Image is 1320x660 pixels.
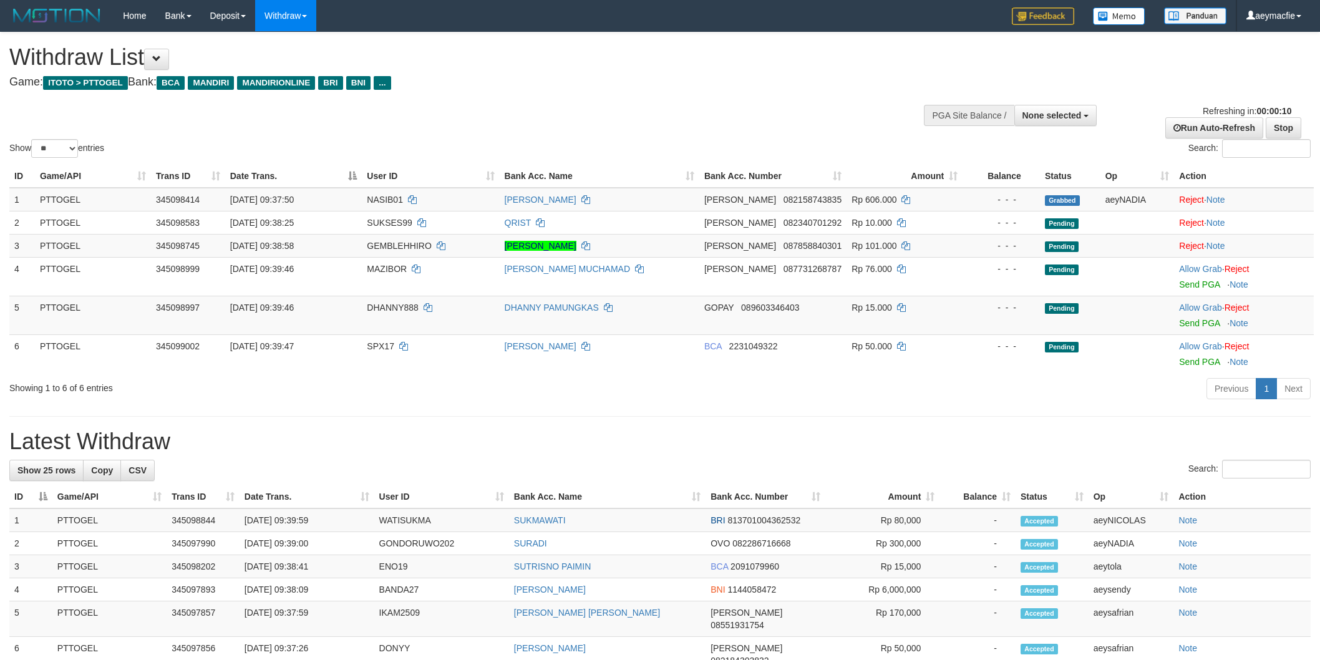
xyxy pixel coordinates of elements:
td: aeyNADIA [1100,188,1175,211]
img: panduan.png [1164,7,1226,24]
a: Previous [1206,378,1256,399]
td: PTTOGEL [52,555,167,578]
span: 345098745 [156,241,200,251]
td: · [1174,211,1314,234]
td: Rp 300,000 [825,532,939,555]
span: Rp 10.000 [852,218,892,228]
a: [PERSON_NAME] [514,643,586,653]
td: Rp 15,000 [825,555,939,578]
a: Note [1178,585,1197,594]
a: Allow Grab [1179,341,1221,351]
span: Copy 082158743835 to clipboard [784,195,842,205]
img: MOTION_logo.png [9,6,104,25]
h4: Game: Bank: [9,76,868,89]
td: IKAM2509 [374,601,509,637]
td: 345097893 [167,578,240,601]
span: Copy [91,465,113,475]
span: Copy 813701004362532 to clipboard [727,515,800,525]
td: WATISUKMA [374,508,509,532]
a: [PERSON_NAME] MUCHAMAD [505,264,630,274]
th: Bank Acc. Name: activate to sort column ascending [509,485,706,508]
td: GONDORUWO202 [374,532,509,555]
a: Reject [1225,341,1250,351]
span: [DATE] 09:39:47 [230,341,294,351]
span: [DATE] 09:38:58 [230,241,294,251]
span: BCA [711,561,728,571]
a: Send PGA [1179,357,1220,367]
td: 345097990 [167,532,240,555]
span: · [1179,264,1224,274]
a: [PERSON_NAME] [505,241,576,251]
div: - - - [968,340,1035,352]
div: - - - [968,301,1035,314]
span: MAZIBOR [367,264,407,274]
span: [PERSON_NAME] [711,608,782,618]
td: 2 [9,532,52,555]
a: Stop [1266,117,1301,138]
span: Rp 15.000 [852,303,892,313]
span: 345099002 [156,341,200,351]
strong: 00:00:10 [1256,106,1291,116]
span: GOPAY [704,303,734,313]
td: [DATE] 09:39:59 [240,508,374,532]
span: Copy 087731268787 to clipboard [784,264,842,274]
a: Run Auto-Refresh [1165,117,1263,138]
td: · [1174,334,1314,373]
span: Copy 082340701292 to clipboard [784,218,842,228]
label: Search: [1188,139,1311,158]
span: SPX17 [367,341,394,351]
a: Reject [1225,303,1250,313]
span: Pending [1045,342,1079,352]
span: BCA [157,76,185,90]
img: Feedback.jpg [1012,7,1074,25]
td: - [939,578,1016,601]
th: Game/API: activate to sort column ascending [35,165,151,188]
a: [PERSON_NAME] [505,195,576,205]
td: 345098844 [167,508,240,532]
th: User ID: activate to sort column ascending [362,165,499,188]
a: Note [1230,318,1248,328]
td: · [1174,257,1314,296]
h1: Latest Withdraw [9,429,1311,454]
a: Allow Grab [1179,303,1221,313]
th: Amount: activate to sort column ascending [825,485,939,508]
span: Accepted [1021,539,1058,550]
td: 345097857 [167,601,240,637]
th: Balance [963,165,1040,188]
h1: Withdraw List [9,45,868,70]
div: PGA Site Balance / [924,105,1014,126]
span: [DATE] 09:38:25 [230,218,294,228]
td: PTTOGEL [35,188,151,211]
td: - [939,601,1016,637]
td: 3 [9,555,52,578]
span: NASIB01 [367,195,403,205]
a: Show 25 rows [9,460,84,481]
a: Note [1178,538,1197,548]
td: 1 [9,188,35,211]
button: None selected [1014,105,1097,126]
span: · [1179,303,1224,313]
span: Accepted [1021,644,1058,654]
div: - - - [968,216,1035,229]
a: Allow Grab [1179,264,1221,274]
span: Copy 2091079960 to clipboard [730,561,779,571]
td: [DATE] 09:38:41 [240,555,374,578]
span: None selected [1022,110,1082,120]
span: Rp 76.000 [852,264,892,274]
span: ... [374,76,391,90]
th: Trans ID: activate to sort column ascending [151,165,225,188]
th: Date Trans.: activate to sort column ascending [240,485,374,508]
a: QRIST [505,218,531,228]
td: - [939,555,1016,578]
td: - [939,508,1016,532]
span: [PERSON_NAME] [711,643,782,653]
a: Note [1178,608,1197,618]
span: DHANNY888 [367,303,418,313]
a: [PERSON_NAME] [514,585,586,594]
td: PTTOGEL [35,211,151,234]
span: BRI [711,515,725,525]
td: · [1174,188,1314,211]
span: CSV [129,465,147,475]
span: GEMBLEHHIRO [367,241,431,251]
td: · [1174,234,1314,257]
